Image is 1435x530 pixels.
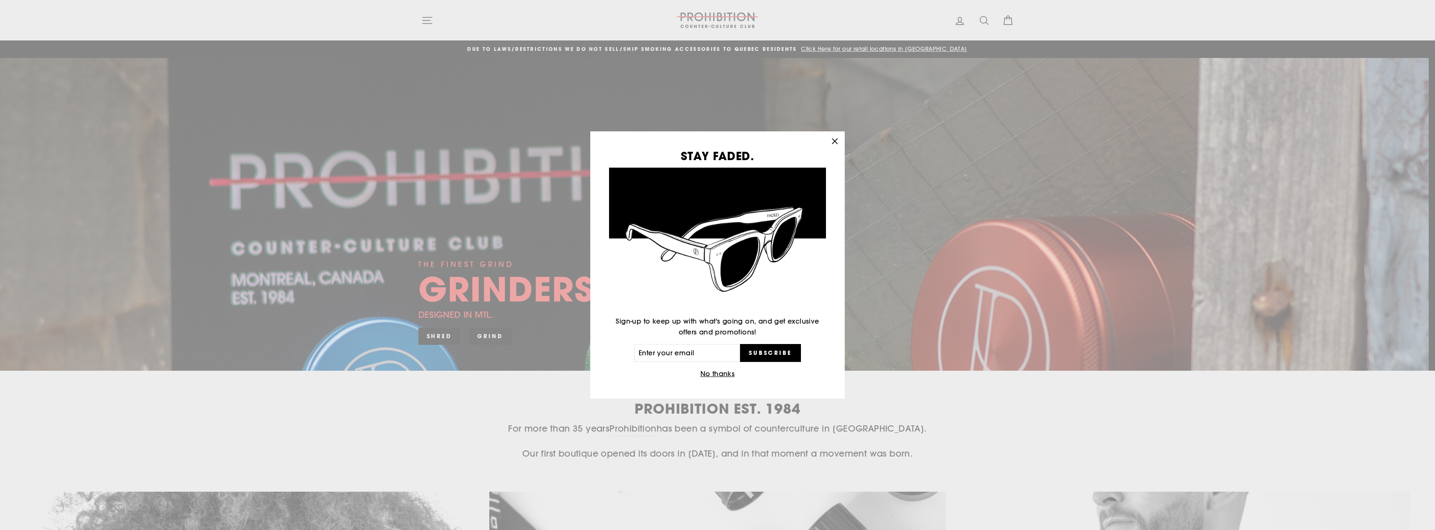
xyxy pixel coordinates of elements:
[609,150,826,161] h3: STAY FADED.
[634,344,740,362] input: Enter your email
[698,368,738,380] button: No thanks
[740,344,801,362] button: Subscribe
[749,349,792,357] span: Subscribe
[609,316,826,337] p: Sign-up to keep up with what's going on, and get exclusive offers and promotions!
